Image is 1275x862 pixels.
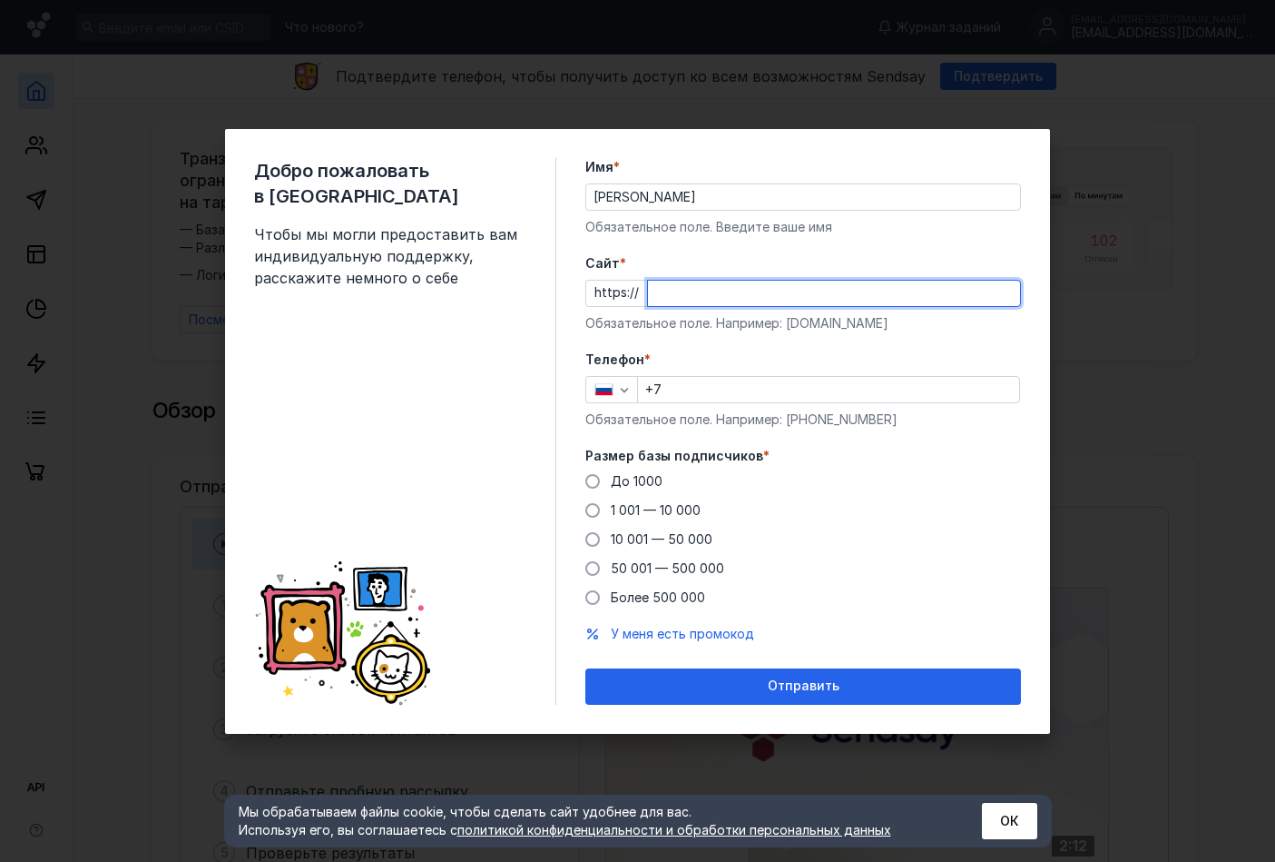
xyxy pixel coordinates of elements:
span: До 1000 [611,473,662,489]
button: Отправить [585,669,1021,705]
span: Более 500 000 [611,590,705,605]
a: политикой конфиденциальности и обработки персональных данных [457,822,891,837]
span: Чтобы мы могли предоставить вам индивидуальную поддержку, расскажите немного о себе [254,223,526,289]
button: У меня есть промокод [611,625,754,643]
span: Размер базы подписчиков [585,447,763,465]
span: Отправить [768,679,839,694]
span: Cайт [585,254,620,272]
span: У меня есть промокод [611,626,754,641]
div: Обязательное поле. Например: [PHONE_NUMBER] [585,411,1021,429]
span: 10 001 — 50 000 [611,531,712,547]
span: 1 001 — 10 000 [611,502,701,518]
div: Обязательное поле. Введите ваше имя [585,218,1021,236]
span: 50 001 — 500 000 [611,560,724,576]
button: ОК [982,803,1037,839]
div: Обязательное поле. Например: [DOMAIN_NAME] [585,314,1021,332]
span: Имя [585,158,613,176]
div: Мы обрабатываем файлы cookie, чтобы сделать сайт удобнее для вас. Используя его, вы соглашаетесь c [239,803,937,839]
span: Добро пожаловать в [GEOGRAPHIC_DATA] [254,158,526,209]
span: Телефон [585,351,644,369]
